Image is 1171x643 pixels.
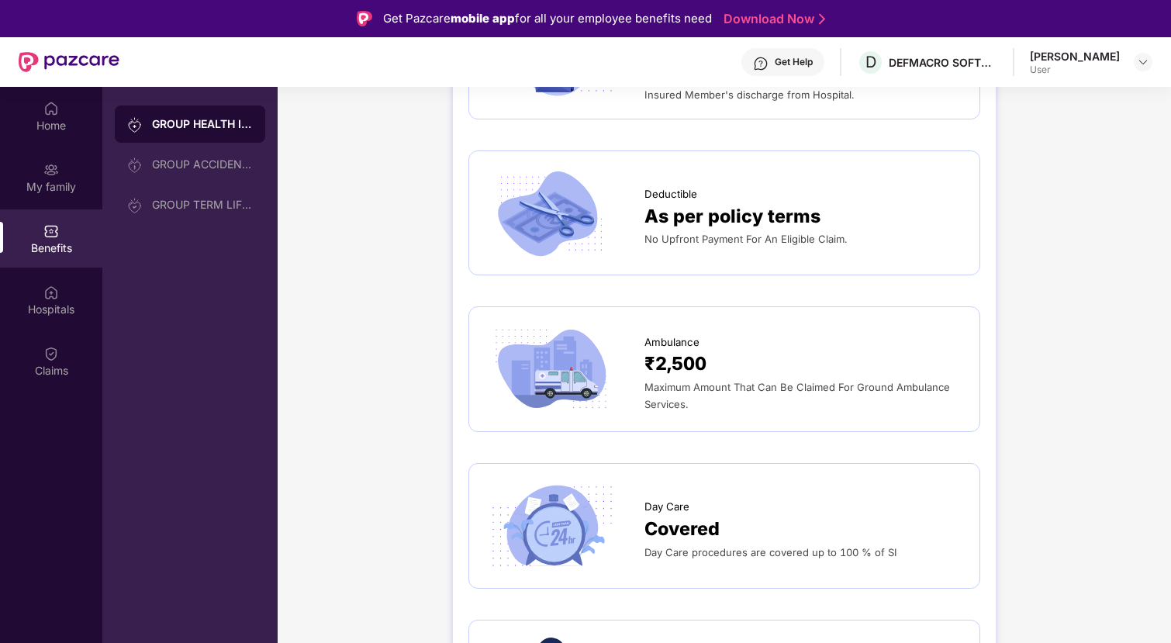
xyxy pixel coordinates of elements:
[644,233,848,245] span: No Upfront Payment For An Eligible Claim.
[43,101,59,116] img: svg+xml;base64,PHN2ZyBpZD0iSG9tZSIgeG1sbnM9Imh0dHA6Ly93d3cudzMub3JnLzIwMDAvc3ZnIiB3aWR0aD0iMjAiIG...
[152,158,253,171] div: GROUP ACCIDENTAL INSURANCE
[43,162,59,178] img: svg+xml;base64,PHN2ZyB3aWR0aD0iMjAiIGhlaWdodD0iMjAiIHZpZXdCb3g9IjAgMCAyMCAyMCIgZmlsbD0ibm9uZSIgeG...
[451,11,515,26] strong: mobile app
[485,167,618,260] img: icon
[644,334,699,351] span: Ambulance
[775,56,813,68] div: Get Help
[644,546,897,558] span: Day Care procedures are covered up to 100 % of SI
[644,350,706,379] span: ₹2,500
[1137,56,1149,68] img: svg+xml;base64,PHN2ZyBpZD0iRHJvcGRvd24tMzJ4MzIiIHhtbG5zPSJodHRwOi8vd3d3LnczLm9yZy8yMDAwL3N2ZyIgd2...
[357,11,372,26] img: Logo
[644,186,697,202] span: Deductible
[485,323,618,416] img: icon
[152,116,253,132] div: GROUP HEALTH INSURANCE
[1030,49,1120,64] div: [PERSON_NAME]
[485,479,618,572] img: icon
[43,285,59,300] img: svg+xml;base64,PHN2ZyBpZD0iSG9zcGl0YWxzIiB4bWxucz0iaHR0cDovL3d3dy53My5vcmcvMjAwMC9zdmciIHdpZHRoPS...
[753,56,769,71] img: svg+xml;base64,PHN2ZyBpZD0iSGVscC0zMngzMiIgeG1sbnM9Imh0dHA6Ly93d3cudzMub3JnLzIwMDAvc3ZnIiB3aWR0aD...
[127,198,143,213] img: svg+xml;base64,PHN2ZyB3aWR0aD0iMjAiIGhlaWdodD0iMjAiIHZpZXdCb3g9IjAgMCAyMCAyMCIgZmlsbD0ibm9uZSIgeG...
[644,499,689,515] span: Day Care
[43,346,59,361] img: svg+xml;base64,PHN2ZyBpZD0iQ2xhaW0iIHhtbG5zPSJodHRwOi8vd3d3LnczLm9yZy8yMDAwL3N2ZyIgd2lkdGg9IjIwIi...
[127,117,143,133] img: svg+xml;base64,PHN2ZyB3aWR0aD0iMjAiIGhlaWdodD0iMjAiIHZpZXdCb3g9IjAgMCAyMCAyMCIgZmlsbD0ibm9uZSIgeG...
[1030,64,1120,76] div: User
[644,515,720,544] span: Covered
[383,9,712,28] div: Get Pazcare for all your employee benefits need
[724,11,820,27] a: Download Now
[127,157,143,173] img: svg+xml;base64,PHN2ZyB3aWR0aD0iMjAiIGhlaWdodD0iMjAiIHZpZXdCb3g9IjAgMCAyMCAyMCIgZmlsbD0ibm9uZSIgeG...
[644,202,820,231] span: As per policy terms
[644,381,950,410] span: Maximum Amount That Can Be Claimed For Ground Ambulance Services.
[43,223,59,239] img: svg+xml;base64,PHN2ZyBpZD0iQmVuZWZpdHMiIHhtbG5zPSJodHRwOi8vd3d3LnczLm9yZy8yMDAwL3N2ZyIgd2lkdGg9Ij...
[889,55,997,70] div: DEFMACRO SOFTWARE PRIVATE LIMITED
[19,52,119,72] img: New Pazcare Logo
[819,11,825,27] img: Stroke
[644,54,950,101] span: Medical Expenses : incurred during a period as specified in the Policy Certificate falling immedi...
[152,199,253,211] div: GROUP TERM LIFE INSURANCE
[865,53,876,71] span: D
